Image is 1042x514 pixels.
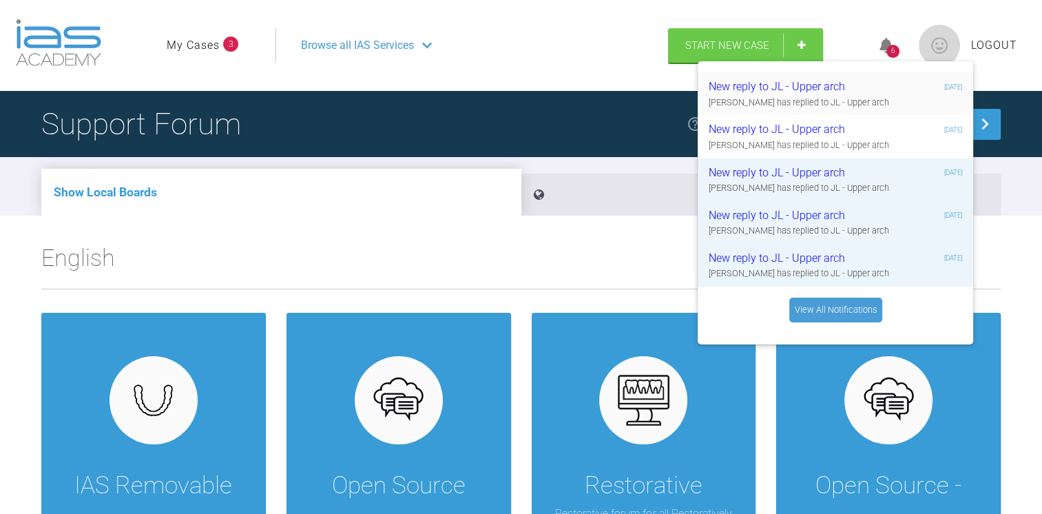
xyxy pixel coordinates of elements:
img: chevronRight.28bd32b0.svg [974,113,996,135]
div: New reply to JL - Upper arch [709,78,873,96]
img: removables.927eaa4e.svg [127,380,180,420]
a: New reply to JL - Upper arch[DATE][PERSON_NAME] has replied to JL - Upper arch [698,72,973,115]
div: New reply to JL - Upper arch [709,207,873,225]
div: New reply to JL - Upper arch [709,249,873,267]
img: opensource.6e495855.svg [372,374,425,427]
div: [PERSON_NAME] has replied to JL - Upper arch [709,267,962,280]
div: New reply to JL - Upper arch [709,164,873,182]
div: [DATE] [944,82,962,92]
div: [DATE] [944,125,962,135]
div: [PERSON_NAME] has replied to JL - Upper arch [709,96,962,110]
img: restorative.65e8f6b6.svg [617,374,670,427]
span: Start New Case [685,39,769,52]
li: Show Local Boards [41,169,521,216]
h1: Support Forum [41,100,241,148]
li: Show Global Boards [521,174,1001,216]
div: 6 [886,45,899,58]
div: [DATE] [944,167,962,178]
a: New reply to JL - Upper arch[DATE][PERSON_NAME] has replied to JL - Upper arch [698,115,973,158]
span: 3 [223,37,238,52]
img: opensource.6e495855.svg [862,374,915,427]
a: View All Notifications [789,298,882,322]
div: [DATE] [944,253,962,263]
div: New reply to JL - Upper arch [709,121,873,138]
div: Restorative [585,466,702,505]
a: My Cases [167,37,220,54]
a: New reply to JL - Upper arch[DATE][PERSON_NAME] has replied to JL - Upper arch [698,158,973,201]
div: [PERSON_NAME] has replied to JL - Upper arch [709,138,962,152]
a: New reply to JL - Upper arch[DATE][PERSON_NAME] has replied to JL - Upper arch [698,244,973,287]
div: [DATE] [944,210,962,220]
div: [PERSON_NAME] has replied to JL - Upper arch [709,181,962,195]
img: profile.png [919,25,960,66]
img: logo-light.3e3ef733.png [16,19,101,66]
a: Start New Case [668,28,823,63]
a: New reply to JL - Upper arch[DATE][PERSON_NAME] has replied to JL - Upper arch [698,201,973,244]
h2: English [41,239,1001,289]
a: Logout [971,37,1017,54]
span: Browse all IAS Services [301,37,414,54]
img: help.e70b9f3d.svg [687,116,703,132]
div: [PERSON_NAME] has replied to JL - Upper arch [709,224,962,238]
